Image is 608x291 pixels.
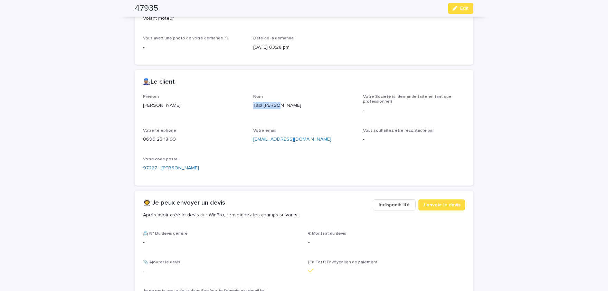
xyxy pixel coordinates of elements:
span: Prénom [143,95,159,99]
p: 0696 25 18 09 [143,136,245,143]
p: - [143,239,300,246]
p: - [363,107,465,114]
p: [DATE] 03:28 pm [253,44,355,51]
span: € Montant du devis [308,232,346,236]
p: - [143,267,300,275]
h2: 👨🏽‍🔧Le client [143,78,175,86]
p: Après avoir créé le devis sur WinPro, renseignez les champs suivants : [143,212,367,218]
p: Volant moteur [143,15,465,22]
p: - [308,239,465,246]
p: Taxi [PERSON_NAME] [253,102,355,109]
span: Votre Société (si demande faite en tant que professionnel) [363,95,452,104]
h2: 👩‍🚀 Je peux envoyer un devis [143,199,225,207]
span: Vous avez une photo de votre demande ? [ [143,36,229,40]
span: Votre email [253,129,276,133]
button: Edit [448,3,473,14]
h2: 47935 [135,3,158,13]
button: J'envoie le devis [418,199,465,210]
p: - [143,44,245,51]
p: [PERSON_NAME] [143,102,245,109]
span: Vous souhaitez être recontacté par [363,129,434,133]
span: 📇 N° Du devis généré [143,232,188,236]
span: [En Test] Envoyer lien de paiement [308,260,378,264]
span: J'envoie le devis [423,201,460,208]
span: Votre téléphone [143,129,176,133]
span: 📎 Ajouter le devis [143,260,180,264]
span: Nom [253,95,263,99]
span: Votre code postal [143,157,179,161]
a: 97227 - [PERSON_NAME] [143,165,199,172]
span: Indisponibilité [379,201,410,208]
a: [EMAIL_ADDRESS][DOMAIN_NAME] [253,137,331,142]
span: Edit [460,6,469,11]
p: - [363,136,465,143]
span: Date de la demande [253,36,294,40]
button: Indisponibilité [373,199,416,210]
